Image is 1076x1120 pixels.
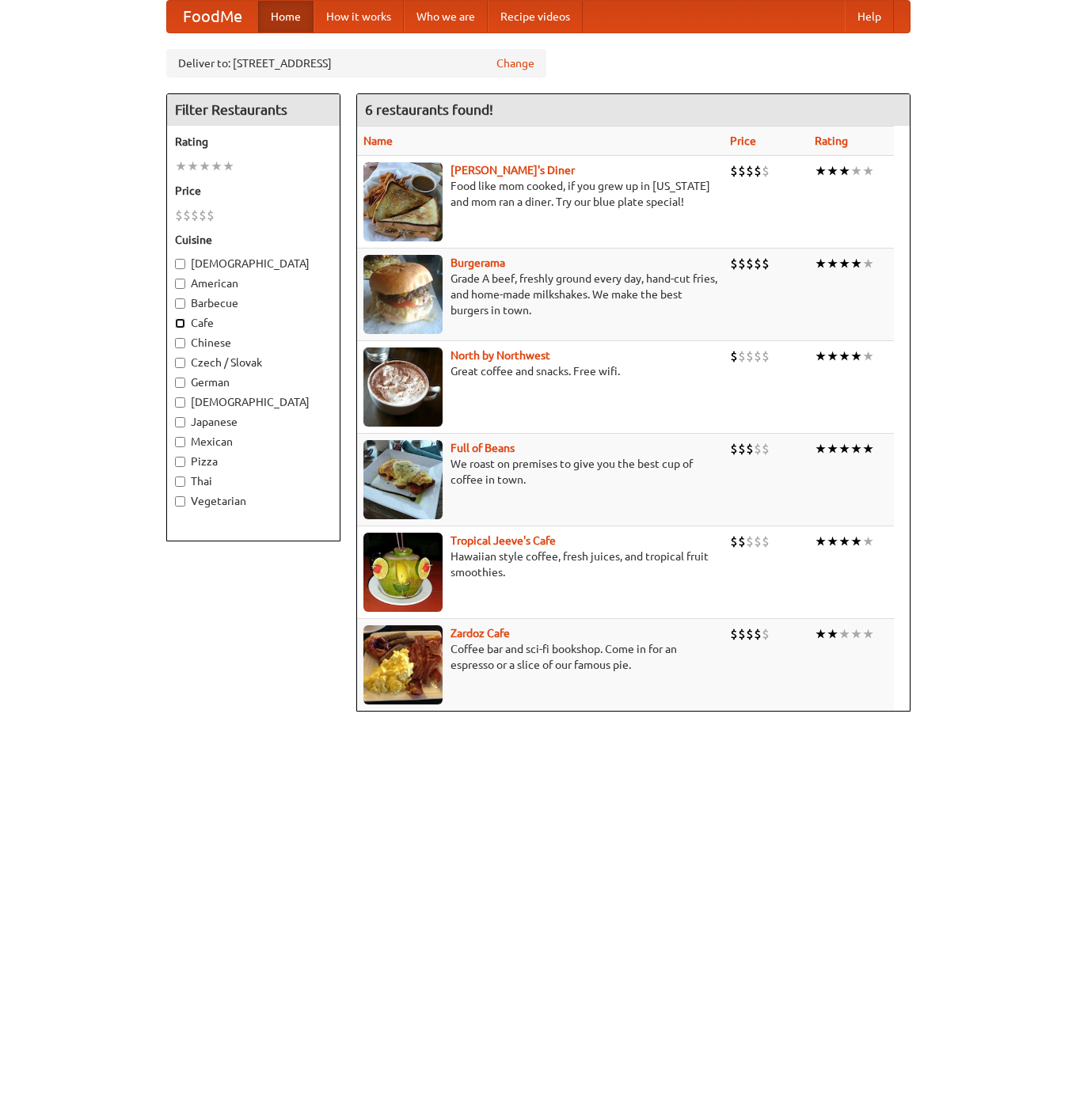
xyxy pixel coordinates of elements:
[175,476,185,487] input: Thai
[862,440,874,457] li: ★
[827,625,838,643] li: ★
[175,473,332,489] label: Thai
[738,440,746,457] li: $
[175,374,332,390] label: German
[404,1,488,32] a: Who we are
[815,255,827,272] li: ★
[762,533,770,550] li: $
[746,162,754,180] li: $
[363,533,443,612] img: jeeves.jpg
[167,1,258,32] a: FoodMe
[451,627,510,640] a: Zardoz Cafe
[838,533,850,550] li: ★
[838,440,850,457] li: ★
[451,534,556,547] a: Tropical Jeeve's Cafe
[175,355,332,370] label: Czech / Slovak
[166,49,546,78] div: Deliver to: [STREET_ADDRESS]
[363,162,443,241] img: sallys.jpg
[363,440,443,519] img: beans.jpg
[175,256,332,271] label: [DEMOGRAPHIC_DATA]
[175,417,185,427] input: Japanese
[175,318,185,328] input: Cafe
[827,533,838,550] li: ★
[762,255,770,272] li: $
[815,625,827,643] li: ★
[730,625,738,643] li: $
[754,440,762,457] li: $
[199,207,207,224] li: $
[815,533,827,550] li: ★
[850,255,862,272] li: ★
[862,255,874,272] li: ★
[175,414,332,430] label: Japanese
[175,397,185,408] input: [DEMOGRAPHIC_DATA]
[175,295,332,311] label: Barbecue
[175,493,332,509] label: Vegetarian
[738,625,746,643] li: $
[850,533,862,550] li: ★
[746,625,754,643] li: $
[365,102,493,117] ng-pluralize: 6 restaurants found!
[191,207,199,224] li: $
[730,162,738,180] li: $
[363,271,717,318] p: Grade A beef, freshly ground every day, hand-cut fries, and home-made milkshakes. We make the bes...
[222,158,234,175] li: ★
[762,440,770,457] li: $
[815,440,827,457] li: ★
[175,358,185,368] input: Czech / Slovak
[258,1,314,32] a: Home
[738,255,746,272] li: $
[746,255,754,272] li: $
[838,255,850,272] li: ★
[175,279,185,289] input: American
[827,347,838,365] li: ★
[862,625,874,643] li: ★
[738,533,746,550] li: $
[175,158,187,175] li: ★
[175,434,332,450] label: Mexican
[730,533,738,550] li: $
[754,347,762,365] li: $
[762,162,770,180] li: $
[738,162,746,180] li: $
[746,347,754,365] li: $
[451,164,575,177] a: [PERSON_NAME]'s Diner
[175,298,185,309] input: Barbecue
[754,162,762,180] li: $
[488,1,583,32] a: Recipe videos
[730,255,738,272] li: $
[363,135,393,147] a: Name
[730,440,738,457] li: $
[815,162,827,180] li: ★
[451,256,505,269] a: Burgerama
[363,178,717,210] p: Food like mom cooked, if you grew up in [US_STATE] and mom ran a diner. Try our blue plate special!
[175,378,185,388] input: German
[167,94,340,126] h4: Filter Restaurants
[211,158,222,175] li: ★
[175,315,332,331] label: Cafe
[363,363,717,379] p: Great coffee and snacks. Free wifi.
[451,442,515,454] b: Full of Beans
[838,625,850,643] li: ★
[827,162,838,180] li: ★
[175,457,185,467] input: Pizza
[730,135,756,147] a: Price
[175,335,332,351] label: Chinese
[496,55,534,71] a: Change
[175,275,332,291] label: American
[363,641,717,673] p: Coffee bar and sci-fi bookshop. Come in for an espresso or a slice of our famous pie.
[187,158,199,175] li: ★
[754,533,762,550] li: $
[762,347,770,365] li: $
[183,207,191,224] li: $
[754,625,762,643] li: $
[738,347,746,365] li: $
[175,437,185,447] input: Mexican
[845,1,894,32] a: Help
[175,183,332,199] h5: Price
[175,207,183,224] li: $
[363,549,717,580] p: Hawaiian style coffee, fresh juices, and tropical fruit smoothies.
